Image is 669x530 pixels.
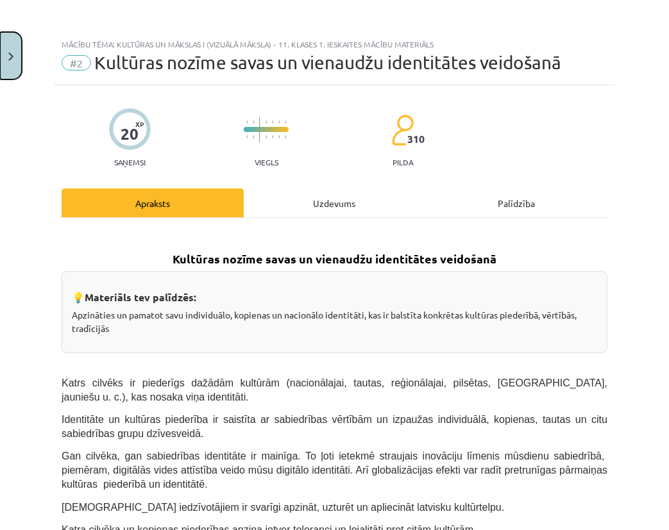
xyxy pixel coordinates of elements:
[278,135,280,138] img: icon-short-line-57e1e144782c952c97e751825c79c345078a6d821885a25fce030b3d8c18986b.svg
[135,120,144,128] span: XP
[246,135,248,138] img: icon-short-line-57e1e144782c952c97e751825c79c345078a6d821885a25fce030b3d8c18986b.svg
[425,188,607,217] div: Palīdzība
[259,117,260,142] img: icon-long-line-d9ea69661e0d244f92f715978eff75569469978d946b2353a9bb055b3ed8787d.svg
[393,158,413,167] p: pilda
[285,120,286,124] img: icon-short-line-57e1e144782c952c97e751825c79c345078a6d821885a25fce030b3d8c18986b.svg
[253,120,254,124] img: icon-short-line-57e1e144782c952c97e751825c79c345078a6d821885a25fce030b3d8c18986b.svg
[62,188,244,217] div: Apraksts
[272,135,273,138] img: icon-short-line-57e1e144782c952c97e751825c79c345078a6d821885a25fce030b3d8c18986b.svg
[244,188,426,217] div: Uzdevums
[266,135,267,138] img: icon-short-line-57e1e144782c952c97e751825c79c345078a6d821885a25fce030b3d8c18986b.svg
[255,158,278,167] p: Viegls
[109,158,151,167] p: Saņemsi
[62,502,504,513] span: [DEMOGRAPHIC_DATA] iedzīvotājiem ir svarīgi apzināt, uzturēt un apliecināt latvisku kultūrtelpu.
[272,120,273,124] img: icon-short-line-57e1e144782c952c97e751825c79c345078a6d821885a25fce030b3d8c18986b.svg
[246,120,248,124] img: icon-short-line-57e1e144782c952c97e751825c79c345078a6d821885a25fce030b3d8c18986b.svg
[285,135,286,138] img: icon-short-line-57e1e144782c952c97e751825c79c345078a6d821885a25fce030b3d8c18986b.svg
[266,120,267,124] img: icon-short-line-57e1e144782c952c97e751825c79c345078a6d821885a25fce030b3d8c18986b.svg
[121,125,139,143] div: 20
[72,308,597,335] p: Apzināties un pamatot savu individuālo, kopienas un nacionālo identitāti, kas ir balstīta konkrēt...
[278,120,280,124] img: icon-short-line-57e1e144782c952c97e751825c79c345078a6d821885a25fce030b3d8c18986b.svg
[62,451,607,490] span: Gan cilvēka, gan sabiedrības identitāte ir mainīga. To ļoti ietekmē straujais inovāciju līmenis m...
[407,133,425,145] span: 310
[391,114,414,146] img: students-c634bb4e5e11cddfef0936a35e636f08e4e9abd3cc4e673bd6f9a4125e45ecb1.svg
[85,290,196,304] strong: Materiāls tev palīdzēs:
[62,55,91,70] span: #2
[8,53,13,61] img: icon-close-lesson-0947bae3869378f0d4975bcd49f059093ad1ed9edebbc8119c70593378902aed.svg
[94,52,561,73] span: Kultūras nozīme savas un vienaudžu identitātes veidošanā
[62,377,607,402] span: Katrs cilvēks ir piederīgs dažādām kultūrām (nacionālajai, tautas, reģionālajai, pilsētas, [GEOGR...
[253,135,254,138] img: icon-short-line-57e1e144782c952c97e751825c79c345078a6d821885a25fce030b3d8c18986b.svg
[62,414,607,439] span: Identitāte un kultūras piederība ir saistīta ar sabiedrības vērtībām un izpaužas individuālā, kop...
[62,40,607,49] div: Mācību tēma: Kultūras un mākslas i (vizuālā māksla) - 11. klases 1. ieskaites mācību materiāls
[72,281,597,305] h3: 💡
[173,251,496,266] strong: Kultūras nozīme savas un vienaudžu identitātes veidošanā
